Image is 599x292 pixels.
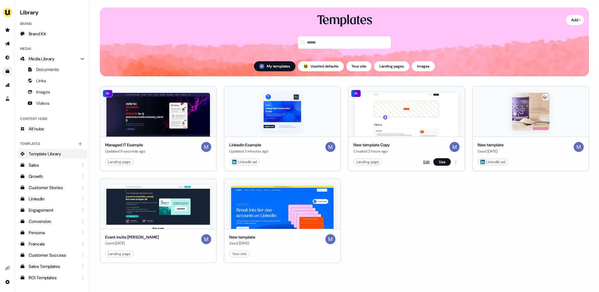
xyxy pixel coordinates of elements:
[201,142,211,152] img: Marcus
[29,241,77,247] div: Francais
[229,148,268,154] div: Updated 2 minutes ago
[105,148,145,154] div: Updated 8 seconds ago
[17,87,87,97] a: Images
[229,240,255,246] div: Used [DATE]
[254,61,295,71] button: My templates
[29,31,46,37] span: Brand Kit
[325,142,335,152] img: Marcus
[512,93,549,130] img: New template
[423,159,430,165] a: Edit
[29,252,77,258] div: Customer Success
[29,184,77,191] div: Customer Stories
[17,54,87,64] a: Media Library
[17,44,87,54] div: Media
[17,250,87,260] a: Customer Success
[36,66,59,73] span: Documents
[17,183,87,193] a: Customer Stories
[106,185,210,229] img: Event invite Copy
[29,126,44,132] span: All hubs
[566,15,584,25] button: Add
[478,148,504,154] div: Used [DATE]
[108,159,131,165] div: Landing page
[2,277,12,287] a: Go to integrations
[2,263,12,273] a: Go to integrations
[29,196,77,202] div: Linkedin
[317,13,372,29] div: Templates
[351,90,361,97] div: AI
[100,86,217,171] button: Managed IT ExampleAIManaged IT ExampleUpdated 8 seconds agoMarcusLanding page
[17,124,87,134] a: All hubs
[106,93,210,137] img: Managed IT Example
[353,142,390,148] div: New template Copy
[303,64,308,69] div: ;
[356,159,379,165] div: Landing page
[29,173,77,179] div: Growth
[346,61,372,71] button: Your site
[29,274,77,281] div: ROI Templates
[478,142,504,148] div: New template
[108,251,131,257] div: Landing page
[17,228,87,238] a: Persona
[36,78,46,84] span: Links
[472,86,589,171] button: New templateNew templateUsed [DATE]Marcus LinkedIn ad
[17,194,87,204] a: Linkedin
[29,207,77,213] div: Engagement
[231,185,334,229] img: New template
[17,149,87,159] a: Template Library
[2,66,12,76] a: Go to templates
[17,98,87,108] a: Videos
[2,25,12,35] a: Go to prospects
[17,216,87,226] a: Conversion
[298,61,344,71] button: userled logo;Userled defaults
[232,159,257,165] div: LinkedIn ad
[433,158,451,166] button: Use
[224,86,341,171] button: Linkedin ExampleLinkedin ExampleUpdated 2 minutes agoMarcus LinkedIn ad
[17,239,87,249] a: Francais
[229,234,255,240] div: New template
[29,151,61,157] span: Template Library
[450,142,460,152] img: Marcus
[17,160,87,170] a: Sales
[36,100,50,106] span: Videos
[17,76,87,86] a: Links
[105,240,159,246] div: Used [DATE]
[2,39,12,49] a: Go to outbound experience
[348,86,465,171] button: New template CopyAINew template CopyCreated 2 hours agoMarcusLanding pageEditUse
[264,93,301,130] img: Linkedin Example
[105,142,145,148] div: Managed IT Example
[201,234,211,244] img: Marcus
[36,89,50,95] span: Images
[17,261,87,271] a: Sales Templates
[325,234,335,244] img: Marcus
[105,234,159,240] div: Event invite [PERSON_NAME]
[2,53,12,63] a: Go to Inbound
[17,171,87,181] a: Growth
[259,64,264,69] img: Marcus
[17,19,87,29] div: Brand
[17,64,87,74] a: Documents
[103,90,113,97] div: AI
[17,29,87,39] a: Brand Kit
[100,179,217,263] button: Event invite CopyEvent invite [PERSON_NAME]Used [DATE]MarcusLanding page
[412,61,435,71] button: Images
[232,251,247,257] div: Your site
[29,229,77,236] div: Persona
[480,159,505,165] div: LinkedIn ad
[29,56,55,62] span: Media Library
[229,142,268,148] div: Linkedin Example
[374,61,409,71] button: Landing pages
[353,148,390,154] div: Created 2 hours ago
[574,142,584,152] img: Marcus
[2,94,12,104] a: Go to experiments
[2,80,12,90] a: Go to attribution
[29,218,77,224] div: Conversion
[17,114,87,124] div: Content Hubs
[355,93,458,137] img: New template Copy
[29,162,77,168] div: Sales
[17,273,87,283] a: ROI Templates
[17,205,87,215] a: Engagement
[17,139,87,149] div: Templates
[17,8,87,16] h3: Library
[29,263,77,269] div: Sales Templates
[224,179,341,263] button: New templateNew templateUsed [DATE]MarcusYour site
